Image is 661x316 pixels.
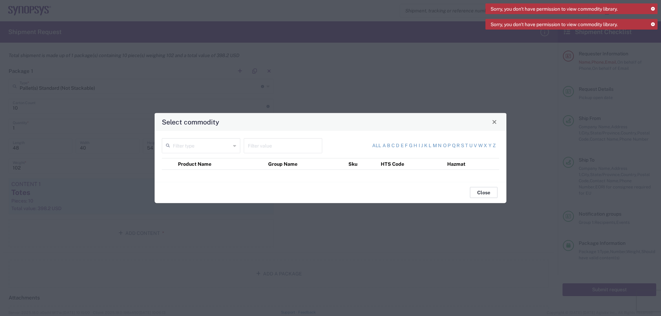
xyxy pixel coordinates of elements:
th: Group Name [266,158,346,170]
a: e [401,142,404,149]
a: z [493,142,496,149]
a: q [452,142,455,149]
a: n [438,142,442,149]
a: f [405,142,408,149]
a: a [382,142,386,149]
th: HTS Code [378,158,445,170]
a: v [474,142,477,149]
a: r [457,142,460,149]
a: d [396,142,399,149]
span: Sorry, you don't have permission to view commodity library. [491,6,618,12]
a: i [419,142,420,149]
button: Close [470,187,497,198]
a: w [478,142,483,149]
button: Close [490,117,499,127]
a: p [448,142,451,149]
a: x [484,142,487,149]
a: g [409,142,412,149]
th: Sku [346,158,378,170]
a: c [391,142,395,149]
th: Hazmat [445,158,499,170]
a: All [372,142,381,149]
a: j [421,142,423,149]
a: k [424,142,428,149]
a: l [429,142,431,149]
th: Product Name [176,158,265,170]
a: u [469,142,473,149]
a: t [465,142,468,149]
a: o [443,142,447,149]
a: y [489,142,492,149]
a: s [461,142,464,149]
a: h [413,142,417,149]
span: Sorry, you don't have permission to view commodity library. [491,21,618,28]
table: Select commodity [162,158,499,170]
a: b [387,142,390,149]
a: m [433,142,437,149]
h4: Select commodity [162,117,219,127]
